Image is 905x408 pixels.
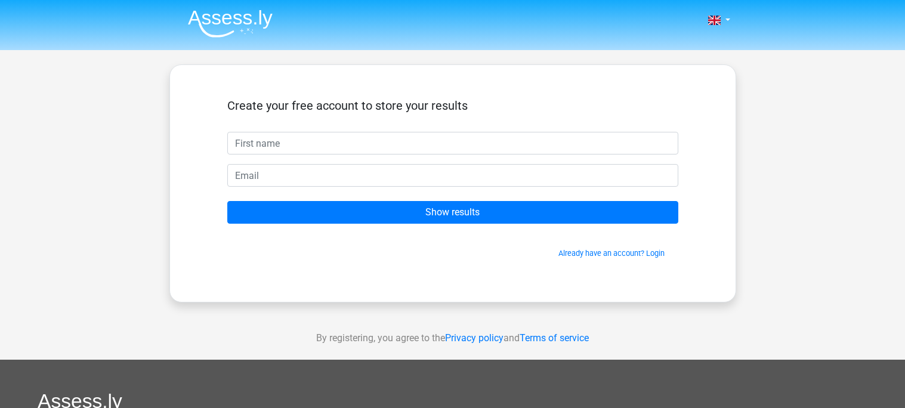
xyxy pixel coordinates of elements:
[227,132,678,154] input: First name
[227,164,678,187] input: Email
[445,332,504,344] a: Privacy policy
[227,201,678,224] input: Show results
[188,10,273,38] img: Assessly
[520,332,589,344] a: Terms of service
[227,98,678,113] h5: Create your free account to store your results
[558,249,665,258] a: Already have an account? Login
